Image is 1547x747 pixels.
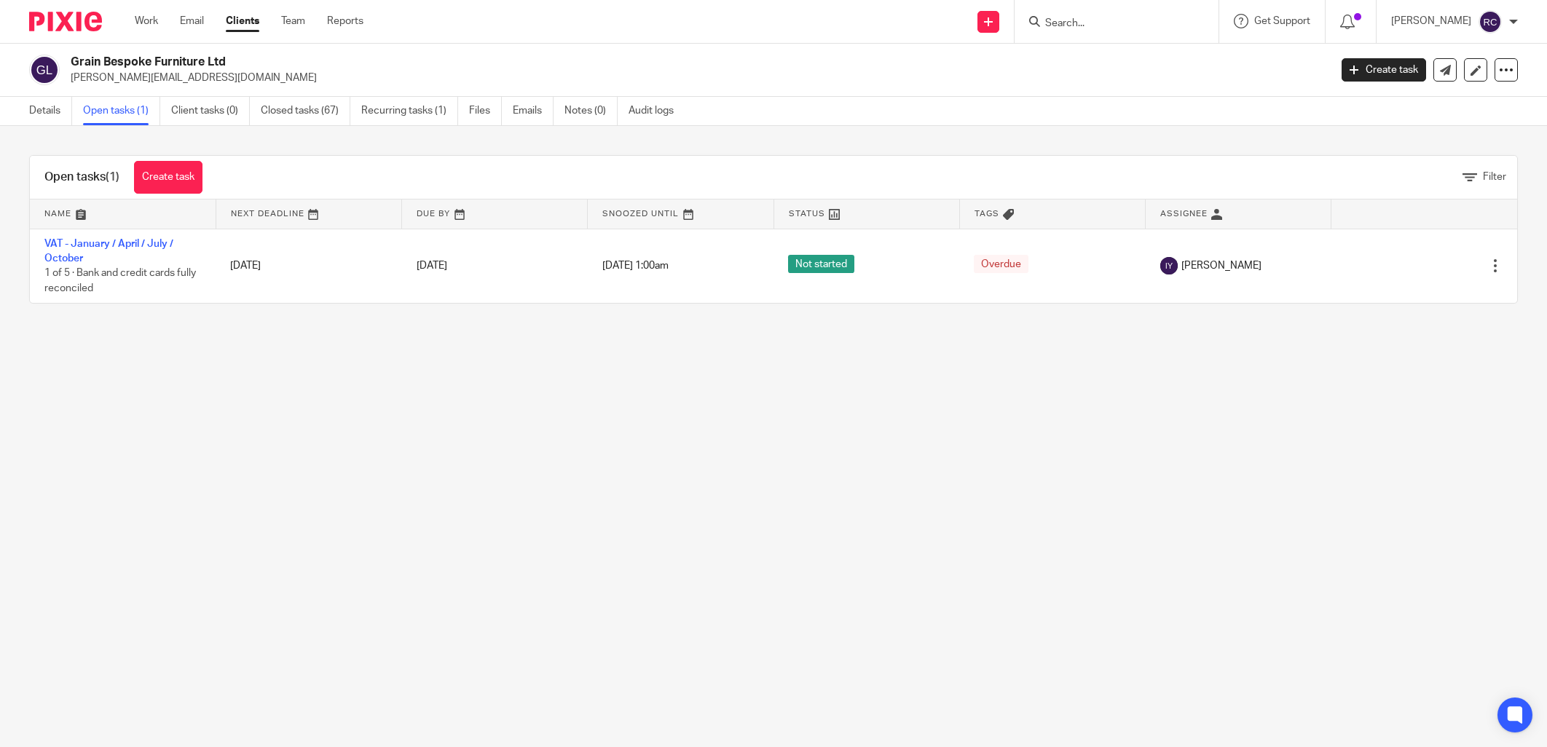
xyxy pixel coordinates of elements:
[44,268,196,293] span: 1 of 5 · Bank and credit cards fully reconciled
[1044,17,1175,31] input: Search
[564,97,618,125] a: Notes (0)
[361,97,458,125] a: Recurring tasks (1)
[788,255,854,273] span: Not started
[1479,10,1502,33] img: svg%3E
[226,14,259,28] a: Clients
[216,229,401,303] td: [DATE]
[135,14,158,28] a: Work
[602,261,669,271] span: [DATE] 1:00am
[106,171,119,183] span: (1)
[83,97,160,125] a: Open tasks (1)
[180,14,204,28] a: Email
[789,210,825,218] span: Status
[44,239,173,264] a: VAT - January / April / July / October
[281,14,305,28] a: Team
[171,97,250,125] a: Client tasks (0)
[261,97,350,125] a: Closed tasks (67)
[1483,172,1506,182] span: Filter
[513,97,554,125] a: Emails
[327,14,363,28] a: Reports
[1181,258,1261,273] span: [PERSON_NAME]
[29,55,60,85] img: svg%3E
[44,170,119,185] h1: Open tasks
[29,12,102,31] img: Pixie
[469,97,502,125] a: Files
[602,210,679,218] span: Snoozed Until
[629,97,685,125] a: Audit logs
[417,261,447,271] span: [DATE]
[1342,58,1426,82] a: Create task
[1160,257,1178,274] img: svg%3E
[975,210,999,218] span: Tags
[71,55,1070,70] h2: Grain Bespoke Furniture Ltd
[29,97,72,125] a: Details
[134,161,202,194] a: Create task
[1254,16,1310,26] span: Get Support
[71,71,1320,85] p: [PERSON_NAME][EMAIL_ADDRESS][DOMAIN_NAME]
[974,255,1028,273] span: Overdue
[1391,14,1471,28] p: [PERSON_NAME]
